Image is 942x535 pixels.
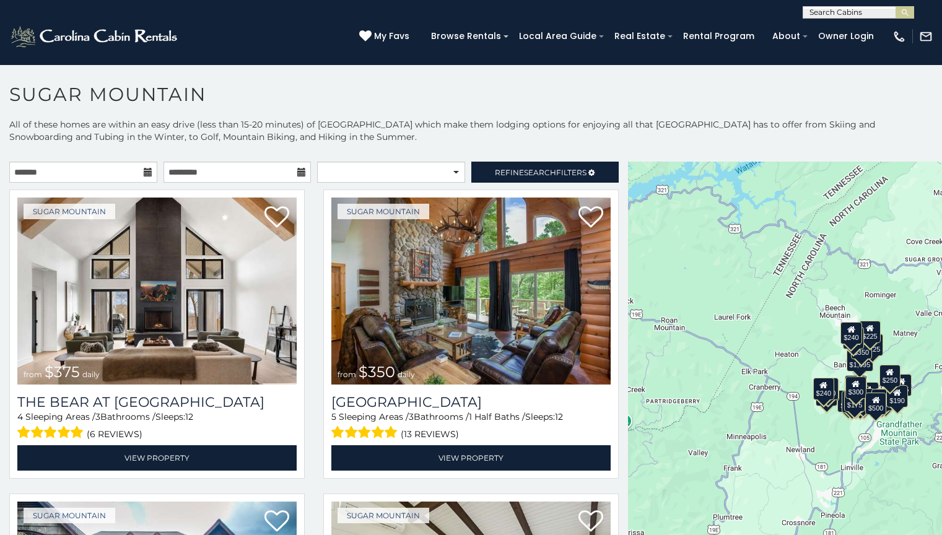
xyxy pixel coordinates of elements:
a: View Property [331,445,611,471]
span: (13 reviews) [401,426,459,442]
div: Sleeping Areas / Bathrooms / Sleeps: [331,411,611,442]
div: $190 [844,375,865,398]
a: My Favs [359,30,412,43]
span: 12 [185,411,193,422]
div: $125 [861,334,883,356]
span: from [24,370,42,379]
a: Local Area Guide [513,27,603,46]
div: $345 [875,388,896,411]
img: 1714398141_thumbnail.jpeg [331,198,611,385]
span: 12 [555,411,563,422]
div: $225 [818,379,839,401]
a: Add to favorites [578,205,603,231]
div: $225 [859,321,880,343]
a: The Bear At [GEOGRAPHIC_DATA] [17,394,297,411]
a: RefineSearchFilters [471,162,619,183]
a: Add to favorites [578,509,603,535]
div: $240 [840,322,861,344]
a: from $350 daily [331,198,611,385]
a: Rental Program [677,27,761,46]
span: (6 reviews) [87,426,142,442]
a: Sugar Mountain [24,204,115,219]
span: $375 [45,363,80,381]
span: My Favs [374,30,409,43]
div: $350 [849,391,870,413]
div: $300 [845,376,866,398]
span: 5 [331,411,336,422]
div: $250 [879,364,900,386]
div: $170 [842,326,863,349]
span: daily [82,370,100,379]
h3: The Bear At Sugar Mountain [17,394,297,411]
div: $155 [890,374,911,396]
a: Sugar Mountain [24,508,115,523]
h3: Grouse Moor Lodge [331,394,611,411]
div: $240 [813,377,834,399]
div: $210 [817,377,838,399]
a: from $375 daily [17,198,297,385]
a: Browse Rentals [425,27,507,46]
span: Refine Filters [495,168,587,177]
div: $355 [816,383,837,406]
a: View Property [17,445,297,471]
div: $350 [850,336,871,359]
a: [GEOGRAPHIC_DATA] [331,394,611,411]
span: 4 [17,411,23,422]
div: Sleeping Areas / Bathrooms / Sleeps: [17,411,297,442]
div: $175 [844,389,865,412]
span: $350 [359,363,395,381]
div: $265 [845,375,866,398]
img: phone-regular-white.png [892,30,906,43]
a: Add to favorites [264,205,289,231]
div: $195 [871,389,892,411]
a: Sugar Mountain [338,508,429,523]
span: 1 Half Baths / [469,411,525,422]
a: About [766,27,806,46]
img: White-1-2.png [9,24,181,49]
span: daily [398,370,415,379]
span: from [338,370,356,379]
div: $500 [865,393,886,415]
span: 3 [95,411,100,422]
img: mail-regular-white.png [919,30,933,43]
a: Add to favorites [264,509,289,535]
div: $155 [842,390,863,412]
a: Sugar Mountain [338,204,429,219]
span: 3 [409,411,414,422]
div: $1,095 [846,349,873,372]
span: Search [524,168,556,177]
div: $200 [857,382,878,404]
img: 1714387646_thumbnail.jpeg [17,198,297,385]
a: Owner Login [812,27,880,46]
div: $190 [886,385,907,407]
a: Real Estate [608,27,671,46]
